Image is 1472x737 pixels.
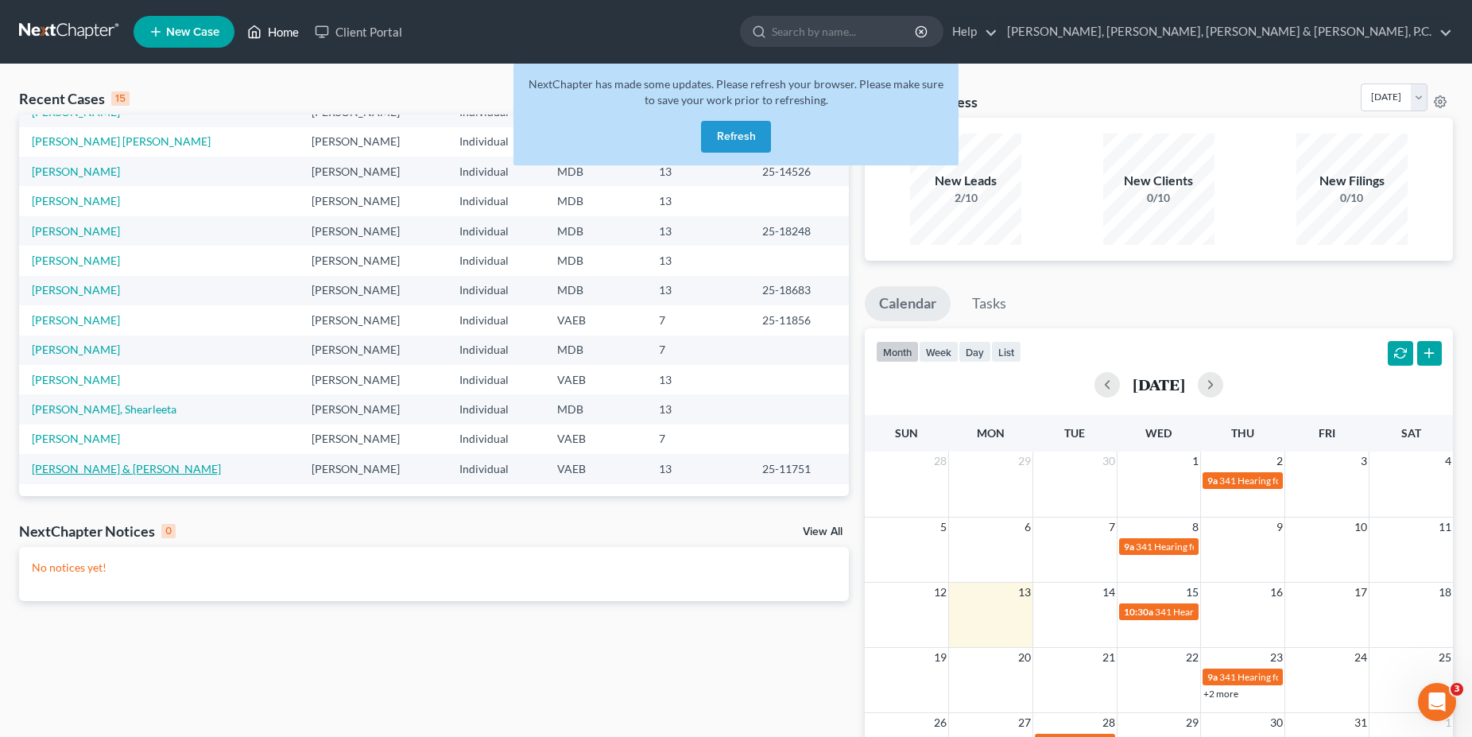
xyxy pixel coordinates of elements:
td: 13 [646,186,750,215]
a: Home [239,17,307,46]
span: 12 [932,583,948,602]
td: VAEB [544,305,646,335]
div: New Clients [1103,172,1214,190]
td: Individual [447,365,544,394]
div: New Filings [1296,172,1408,190]
span: 30 [1101,452,1117,471]
a: View All [803,526,843,537]
span: 9a [1124,541,1134,553]
span: 8 [1191,518,1200,537]
span: 23 [1269,648,1284,667]
td: 25-11751 [750,454,849,483]
span: 29 [1184,713,1200,732]
td: [PERSON_NAME] [299,246,447,275]
span: 6 [1023,518,1032,537]
a: [PERSON_NAME] [32,373,120,386]
span: 15 [1184,583,1200,602]
td: Individual [447,157,544,186]
a: [PERSON_NAME] [32,105,120,118]
div: 0/10 [1296,190,1408,206]
span: New Case [166,26,219,38]
span: 10:30a [1124,606,1153,618]
a: [PERSON_NAME] & [PERSON_NAME] [32,462,221,475]
td: [PERSON_NAME] [299,216,447,246]
span: 25 [1437,648,1453,667]
h2: [DATE] [1133,376,1185,393]
td: 25-18248 [750,216,849,246]
button: day [959,341,991,363]
span: 341 Hearing for [PERSON_NAME] [1219,671,1362,683]
td: 13 [646,276,750,305]
span: 11 [1437,518,1453,537]
td: [PERSON_NAME] [299,336,447,365]
a: [PERSON_NAME] [32,165,120,178]
span: 31 [1353,713,1369,732]
span: 14 [1101,583,1117,602]
button: list [991,341,1021,363]
span: Thu [1231,426,1254,440]
a: Calendar [865,286,951,321]
td: 13 [646,216,750,246]
td: [PERSON_NAME] [299,365,447,394]
div: 0/10 [1103,190,1214,206]
span: 341 Hearing for [PERSON_NAME] [PERSON_NAME] [1219,475,1438,487]
a: Tasks [958,286,1021,321]
a: [PERSON_NAME] [32,194,120,208]
td: Individual [447,454,544,483]
td: VAEB [544,365,646,394]
a: [PERSON_NAME] [32,224,120,238]
div: 2/10 [910,190,1021,206]
td: Individual [447,246,544,275]
td: VAEB [544,425,646,454]
div: New Leads [910,172,1021,190]
span: 27 [1017,713,1032,732]
td: MDB [544,216,646,246]
td: 7 [646,305,750,335]
span: 9a [1207,671,1218,683]
td: Individual [447,186,544,215]
span: 341 Hearing for [PERSON_NAME]-El, [PERSON_NAME] [1155,606,1387,618]
button: month [876,341,919,363]
td: MDB [544,336,646,365]
td: Individual [447,336,544,365]
iframe: Intercom live chat [1418,683,1456,721]
span: Mon [977,426,1005,440]
td: Individual [447,305,544,335]
span: 341 Hearing for [PERSON_NAME] [1136,541,1278,553]
span: 20 [1017,648,1032,667]
p: No notices yet! [32,560,836,576]
span: NextChapter has made some updates. Please refresh your browser. Please make sure to save your wor... [529,77,943,107]
div: Recent Cases [19,89,130,108]
span: 3 [1451,683,1463,696]
span: 9a [1207,475,1218,487]
div: 15 [111,91,130,106]
span: 1 [1443,713,1453,732]
td: Individual [447,276,544,305]
a: [PERSON_NAME] [PERSON_NAME] [32,134,211,148]
span: 29 [1017,452,1032,471]
td: [PERSON_NAME] [299,454,447,483]
span: 21 [1101,648,1117,667]
td: MDB [544,186,646,215]
td: 13 [646,246,750,275]
a: [PERSON_NAME] [32,343,120,356]
td: Individual [447,127,544,157]
td: Individual [447,216,544,246]
span: Wed [1145,426,1172,440]
div: NextChapter Notices [19,522,176,541]
a: [PERSON_NAME], [PERSON_NAME], [PERSON_NAME] & [PERSON_NAME], P.C. [999,17,1452,46]
td: 13 [646,365,750,394]
td: Individual [447,394,544,424]
td: [PERSON_NAME] [299,186,447,215]
span: 7 [1107,518,1117,537]
a: +2 more [1203,688,1238,700]
td: [PERSON_NAME] [299,394,447,424]
span: 5 [939,518,948,537]
span: 18 [1437,583,1453,602]
a: [PERSON_NAME], Shearleeta [32,402,176,416]
span: Sun [895,426,918,440]
span: 30 [1269,713,1284,732]
td: 13 [646,394,750,424]
span: 19 [932,648,948,667]
a: [PERSON_NAME] [32,313,120,327]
